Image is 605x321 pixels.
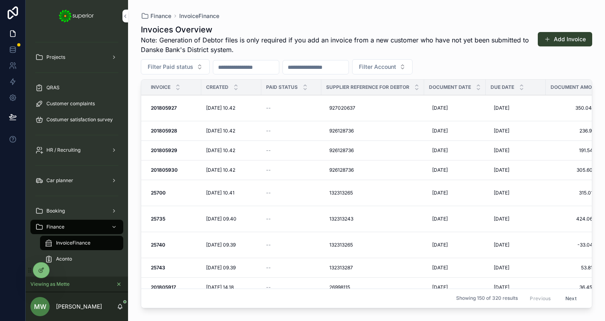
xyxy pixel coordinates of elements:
[329,265,353,271] span: 132313287
[494,128,509,134] span: [DATE]
[56,303,102,311] p: [PERSON_NAME]
[432,216,448,222] span: [DATE]
[151,84,170,90] span: Invoice
[329,167,354,173] span: 926128736
[560,292,582,305] button: Next
[206,84,228,90] span: Created
[494,284,509,291] span: [DATE]
[30,204,123,218] a: Booking
[148,63,193,71] span: Filter Paid status
[30,50,123,64] a: Projects
[432,167,448,173] span: [DATE]
[151,216,165,222] strong: 25735
[179,12,219,20] a: InvoiceFinance
[46,116,113,123] span: Costumer satisfaction survey
[538,32,592,46] button: Add Invoice
[329,242,353,248] span: 132313265
[59,10,95,22] img: App logo
[151,128,177,134] strong: 201805928
[352,59,413,74] button: Select Button
[206,265,236,271] span: [DATE] 09.39
[151,167,178,173] strong: 201805930
[206,216,236,222] span: [DATE] 09.40
[46,147,80,153] span: HR / Recruiting
[266,147,271,154] span: --
[494,265,509,271] span: [DATE]
[329,128,354,134] span: 926128736
[30,96,123,111] a: Customer complaints
[329,284,350,291] span: 26998115
[326,84,409,90] span: Supplier Reference for Debtor
[30,80,123,95] a: QRAS
[266,84,298,90] span: Paid status
[141,24,532,35] h1: Invoices Overview
[56,256,72,262] span: Aconto
[46,208,65,214] span: Booking
[56,240,90,246] span: InvoiceFinance
[26,32,128,277] div: scrollable content
[266,265,271,271] span: --
[30,220,123,234] a: Finance
[141,12,171,20] a: Finance
[141,35,532,54] span: Note: Generation of Debtor files is only required if you add an invoice from a new customer who h...
[151,284,176,290] strong: 201805917
[329,105,355,111] span: 927020637
[429,84,471,90] span: Document Date
[494,105,509,111] span: [DATE]
[491,84,514,90] span: Due Date
[30,143,123,157] a: HR / Recruiting
[432,105,448,111] span: [DATE]
[494,167,509,173] span: [DATE]
[494,190,509,196] span: [DATE]
[151,265,165,271] strong: 25743
[151,242,165,248] strong: 25740
[432,190,448,196] span: [DATE]
[46,177,73,184] span: Car planner
[206,242,236,248] span: [DATE] 09.39
[30,173,123,188] a: Car planner
[359,63,396,71] span: Filter Account
[266,284,271,291] span: --
[266,216,271,222] span: --
[494,216,509,222] span: [DATE]
[30,281,70,287] span: Viewing as Mette
[150,12,171,20] span: Finance
[206,105,235,111] span: [DATE] 10.42
[46,54,65,60] span: Projects
[432,242,448,248] span: [DATE]
[432,265,448,271] span: [DATE]
[266,190,271,196] span: --
[329,190,353,196] span: 132313265
[40,252,123,266] a: Aconto
[206,167,235,173] span: [DATE] 10.42
[206,147,235,154] span: [DATE] 10.42
[151,105,177,111] strong: 201805927
[456,295,518,302] span: Showing 150 of 320 results
[329,147,354,154] span: 926128736
[206,128,235,134] span: [DATE] 10.42
[46,100,95,107] span: Customer complaints
[151,147,177,153] strong: 201805929
[151,190,166,196] strong: 25700
[206,190,234,196] span: [DATE] 10.41
[34,302,46,311] span: MW
[494,147,509,154] span: [DATE]
[266,167,271,173] span: --
[432,147,448,154] span: [DATE]
[494,242,509,248] span: [DATE]
[432,128,448,134] span: [DATE]
[46,84,60,91] span: QRAS
[141,59,210,74] button: Select Button
[329,216,353,222] span: 132313243
[266,242,271,248] span: --
[30,112,123,127] a: Costumer satisfaction survey
[40,236,123,250] a: InvoiceFinance
[266,105,271,111] span: --
[206,284,234,291] span: [DATE] 14.18
[46,224,64,230] span: Finance
[432,284,448,291] span: [DATE]
[266,128,271,134] span: --
[551,84,602,90] span: Document Amount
